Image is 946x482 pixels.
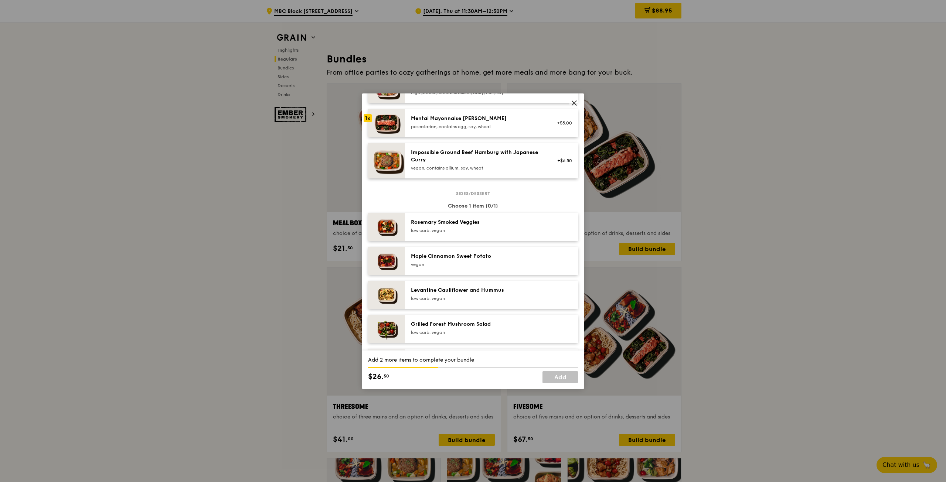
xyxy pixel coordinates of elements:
[411,149,544,164] div: Impossible Ground Beef Hamburg with Japanese Curry
[411,124,544,130] div: pescatarian, contains egg, soy, wheat
[411,287,544,294] div: Levantine Cauliflower and Hummus
[552,120,572,126] div: +$5.00
[368,213,405,241] img: daily_normal_Thyme-Rosemary-Zucchini-HORZ.jpg
[411,329,544,335] div: low carb, vegan
[368,109,405,137] img: daily_normal_Mentai-Mayonnaise-Aburi-Salmon-HORZ.jpg
[411,261,544,267] div: vegan
[368,247,405,275] img: daily_normal_Maple_Cinnamon_Sweet_Potato__Horizontal_.jpg
[368,356,578,364] div: Add 2 more items to complete your bundle
[368,371,384,382] span: $26.
[368,315,405,343] img: daily_normal_Grilled-Forest-Mushroom-Salad-HORZ.jpg
[552,158,572,164] div: +$6.50
[384,373,389,379] span: 50
[411,253,544,260] div: Maple Cinnamon Sweet Potato
[411,115,544,122] div: Mentai Mayonnaise [PERSON_NAME]
[368,349,405,377] img: daily_normal_Piri-Piri-Chicken-Bites-HORZ.jpg
[453,191,493,196] span: Sides/dessert
[411,321,544,328] div: Grilled Forest Mushroom Salad
[411,295,544,301] div: low carb, vegan
[368,143,405,178] img: daily_normal_HORZ-Impossible-Hamburg-With-Japanese-Curry.jpg
[368,202,578,210] div: Choose 1 item (0/1)
[411,219,544,226] div: Rosemary Smoked Veggies
[364,114,372,122] div: 1x
[411,165,544,171] div: vegan, contains allium, soy, wheat
[411,228,544,233] div: low carb, vegan
[368,281,405,309] img: daily_normal_Levantine_Cauliflower_and_Hummus__Horizontal_.jpg
[542,371,578,383] a: Add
